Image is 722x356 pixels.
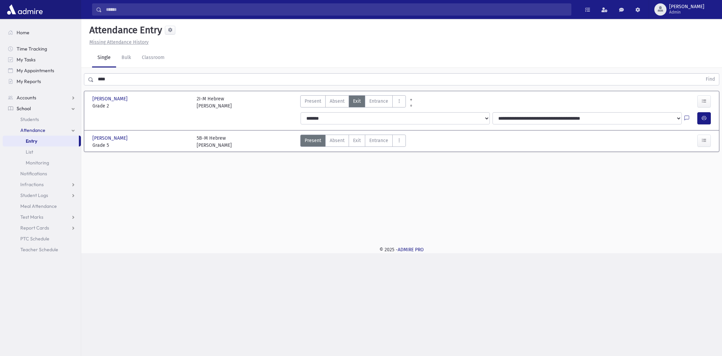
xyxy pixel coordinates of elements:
[92,142,190,149] span: Grade 5
[92,102,190,110] span: Grade 2
[3,233,81,244] a: PTC Schedule
[330,137,345,144] span: Absent
[3,201,81,212] a: Meal Attendance
[116,48,136,67] a: Bulk
[26,149,33,155] span: List
[300,95,406,110] div: AttTypes
[3,179,81,190] a: Infractions
[3,222,81,233] a: Report Cards
[20,236,49,242] span: PTC Schedule
[3,146,81,157] a: List
[300,135,406,149] div: AttTypes
[3,114,81,125] a: Students
[3,212,81,222] a: Test Marks
[17,57,36,63] span: My Tasks
[669,9,704,15] span: Admin
[3,190,81,201] a: Student Logs
[197,135,232,149] div: 5B-M Hebrew [PERSON_NAME]
[305,137,321,144] span: Present
[20,203,57,209] span: Meal Attendance
[89,39,149,45] u: Missing Attendance History
[3,92,81,103] a: Accounts
[197,95,232,110] div: 2I-M Hebrew [PERSON_NAME]
[20,116,39,122] span: Students
[669,4,704,9] span: [PERSON_NAME]
[3,76,81,87] a: My Reports
[369,98,388,105] span: Entrance
[330,98,345,105] span: Absent
[102,3,571,16] input: Search
[20,192,48,198] span: Student Logs
[353,137,361,144] span: Exit
[3,136,79,146] a: Entry
[398,247,424,253] a: ADMIRE PRO
[17,46,47,52] span: Time Tracking
[26,160,49,166] span: Monitoring
[92,48,116,67] a: Single
[3,43,81,54] a: Time Tracking
[20,246,58,253] span: Teacher Schedule
[20,214,43,220] span: Test Marks
[20,181,44,187] span: Infractions
[3,244,81,255] a: Teacher Schedule
[92,135,129,142] span: [PERSON_NAME]
[92,246,711,253] div: © 2025 -
[3,157,81,168] a: Monitoring
[3,54,81,65] a: My Tasks
[305,98,321,105] span: Present
[87,24,162,36] h5: Attendance Entry
[20,127,45,133] span: Attendance
[3,125,81,136] a: Attendance
[5,3,44,16] img: AdmirePro
[17,78,41,84] span: My Reports
[17,105,31,112] span: School
[3,65,81,76] a: My Appointments
[702,74,719,85] button: Find
[136,48,170,67] a: Classroom
[92,95,129,102] span: [PERSON_NAME]
[369,137,388,144] span: Entrance
[26,138,37,144] span: Entry
[17,95,36,101] span: Accounts
[3,103,81,114] a: School
[17,29,29,36] span: Home
[87,39,149,45] a: Missing Attendance History
[17,67,54,74] span: My Appointments
[20,171,47,177] span: Notifications
[3,27,81,38] a: Home
[3,168,81,179] a: Notifications
[20,225,49,231] span: Report Cards
[353,98,361,105] span: Exit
